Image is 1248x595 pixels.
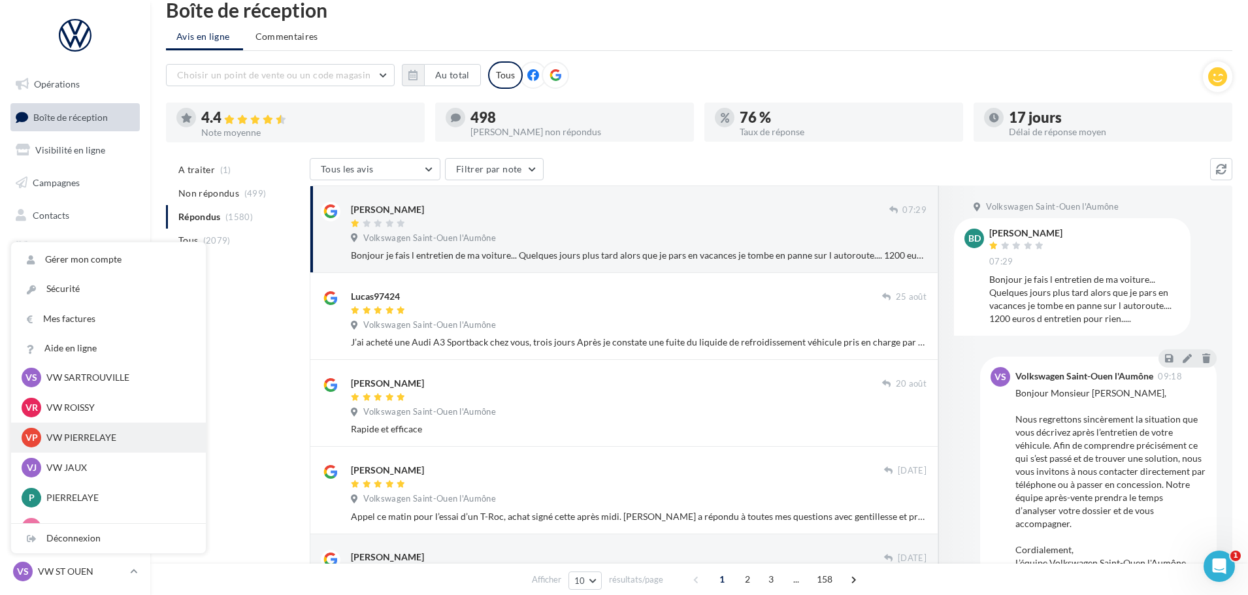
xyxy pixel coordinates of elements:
div: Délai de réponse moyen [1009,127,1222,137]
div: Appel ce matin pour l’essai d’un T-Roc, achat signé cette après midi. [PERSON_NAME] a répondu à t... [351,510,927,523]
span: Contacts [33,209,69,220]
span: VJ [27,461,37,474]
button: Au total [402,64,481,86]
span: Tous [178,234,198,247]
span: (1) [220,165,231,175]
span: VP [25,431,38,444]
span: Choisir un point de vente ou un code magasin [177,69,370,80]
a: Boîte de réception [8,103,142,131]
span: Commentaires [255,30,318,43]
span: Opérations [34,78,80,89]
span: J [29,521,33,534]
span: 07:29 [902,204,927,216]
a: Visibilité en ligne [8,137,142,164]
p: VW PIERRELAYE [46,431,190,444]
a: VS VW ST OUEN [10,559,140,584]
span: résultats/page [609,573,663,586]
span: Campagnes [33,177,80,188]
div: [PERSON_NAME] [351,203,424,216]
a: Aide en ligne [11,334,206,363]
span: 25 août [896,291,927,303]
span: Volkswagen Saint-Ouen l'Aumône [363,406,496,418]
div: 498 [470,110,683,125]
div: [PERSON_NAME] [351,464,424,477]
span: VS [17,565,29,578]
p: JAUX [46,521,190,534]
a: Opérations [8,71,142,98]
p: VW JAUX [46,461,190,474]
span: 158 [812,569,838,590]
span: (499) [244,188,267,199]
a: Sécurité [11,274,206,304]
span: VR [25,401,38,414]
div: Volkswagen Saint-Ouen l'Aumône [1015,372,1153,381]
span: [DATE] [898,465,927,477]
span: VS [25,371,37,384]
span: ... [786,569,807,590]
div: [PERSON_NAME] [989,229,1062,238]
div: Rapide et efficace [351,423,927,436]
span: Volkswagen Saint-Ouen l'Aumône [363,493,496,505]
div: [PERSON_NAME] non répondus [470,127,683,137]
span: A traiter [178,163,215,176]
div: 76 % [740,110,953,125]
span: Volkswagen Saint-Ouen l'Aumône [363,319,496,331]
span: 20 août [896,378,927,390]
span: 10 [574,575,585,586]
a: Campagnes [8,169,142,197]
a: Contacts [8,202,142,229]
button: Filtrer par note [445,158,544,180]
span: 1 [1230,551,1241,561]
button: Au total [424,64,481,86]
p: VW ROISSY [46,401,190,414]
div: J’ai acheté une Audi A3 Sportback chez vous, trois jours Après je constate une fuite du liquide d... [351,336,927,349]
a: Médiathèque [8,234,142,261]
span: Afficher [532,573,561,586]
span: Visibilité en ligne [35,144,105,155]
span: Volkswagen Saint-Ouen l'Aumône [986,201,1119,213]
div: Déconnexion [11,524,206,553]
div: Lucas97424 [351,290,400,303]
span: [DATE] [898,553,927,564]
span: 09:18 [1158,372,1182,381]
button: Tous les avis [310,158,440,180]
span: 2 [737,569,758,590]
span: 07:29 [989,256,1013,268]
div: 17 jours [1009,110,1222,125]
span: Volkswagen Saint-Ouen l'Aumône [363,233,496,244]
p: VW SARTROUVILLE [46,371,190,384]
button: 10 [568,571,602,590]
div: Taux de réponse [740,127,953,137]
span: 1 [712,569,732,590]
div: Bonjour je fais l entretien de ma voiture... Quelques jours plus tard alors que je pars en vacanc... [989,273,1180,325]
div: Tous [488,61,523,89]
a: Mes factures [11,304,206,334]
span: P [29,491,35,504]
p: PIERRELAYE [46,491,190,504]
p: VW ST OUEN [38,565,125,578]
span: Non répondus [178,187,239,200]
a: Campagnes DataOnDemand [8,342,142,381]
span: Tous les avis [321,163,374,174]
a: Gérer mon compte [11,245,206,274]
a: Calendrier [8,266,142,294]
div: Bonjour je fais l entretien de ma voiture... Quelques jours plus tard alors que je pars en vacanc... [351,249,927,262]
span: Boîte de réception [33,111,108,122]
div: [PERSON_NAME] [351,377,424,390]
span: VS [994,370,1006,383]
a: PLV et print personnalisable [8,299,142,338]
div: 4.4 [201,110,414,125]
span: (2079) [203,235,231,246]
iframe: Intercom live chat [1204,551,1235,582]
div: [PERSON_NAME] [351,551,424,564]
button: Choisir un point de vente ou un code magasin [166,64,395,86]
div: Bonjour Monsieur [PERSON_NAME], Nous regrettons sincèrement la situation que vous décrivez après ... [1015,387,1206,570]
div: Note moyenne [201,128,414,137]
span: 3 [761,569,781,590]
span: BD [968,232,981,245]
